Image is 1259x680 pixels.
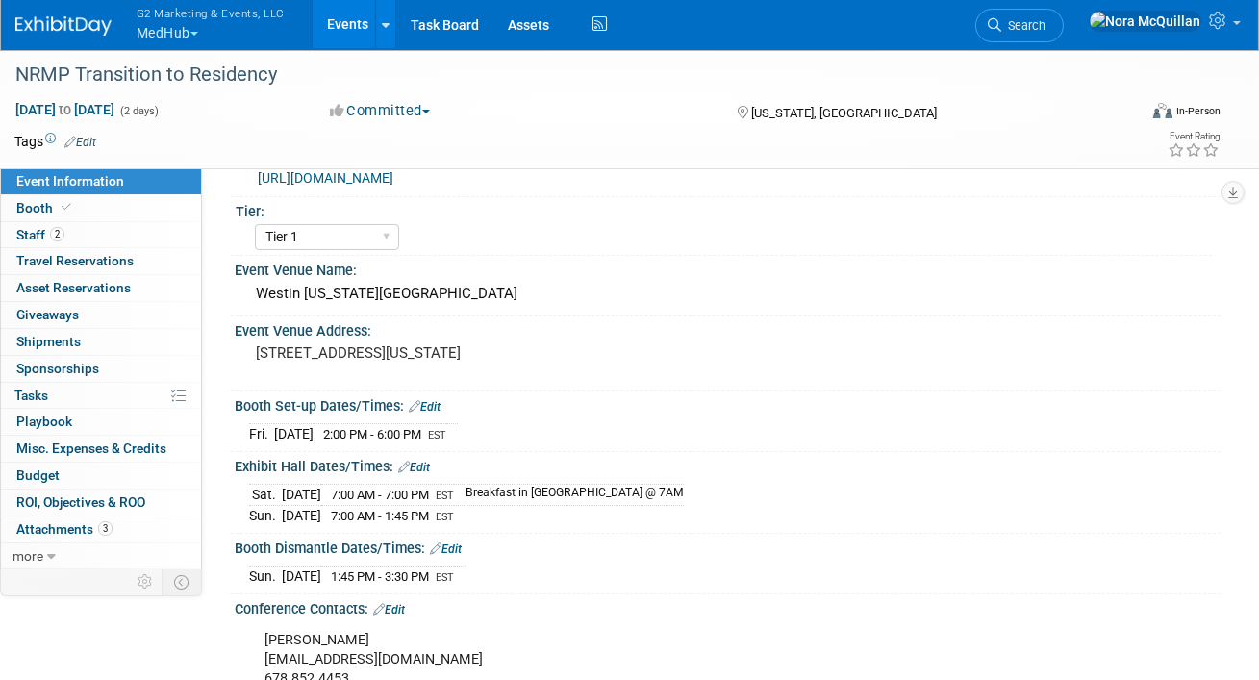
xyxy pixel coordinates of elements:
span: Shipments [16,334,81,349]
span: Staff [16,227,64,242]
span: EST [436,490,454,502]
a: Edit [409,400,441,414]
span: 1:45 PM - 3:30 PM [331,569,429,584]
span: EST [428,429,446,441]
span: G2 Marketing & Events, LLC [137,3,285,23]
a: Search [975,9,1064,42]
a: Sponsorships [1,356,201,382]
a: Event Information [1,168,201,194]
pre: [STREET_ADDRESS][US_STATE] [256,344,624,362]
td: [DATE] [282,505,321,525]
a: Edit [430,542,462,556]
a: Budget [1,463,201,489]
div: Event Venue Address: [235,316,1221,340]
span: EST [436,511,454,523]
a: more [1,543,201,569]
span: (2 days) [118,105,159,117]
span: Asset Reservations [16,280,131,295]
div: Exhibit Hall Dates/Times: [235,452,1221,477]
span: Playbook [16,414,72,429]
img: Format-Inperson.png [1153,103,1172,118]
img: Nora McQuillan [1089,11,1201,32]
span: Attachments [16,521,113,537]
span: Budget [16,467,60,483]
a: Misc. Expenses & Credits [1,436,201,462]
span: [DATE] [DATE] [14,101,115,118]
a: Staff2 [1,222,201,248]
span: 7:00 AM - 7:00 PM [331,488,429,502]
span: Event Information [16,173,124,189]
td: Sat. [249,485,282,506]
div: Event Venue Name: [235,256,1221,280]
a: Asset Reservations [1,275,201,301]
td: Fri. [249,424,274,444]
a: Booth [1,195,201,221]
td: Breakfast in [GEOGRAPHIC_DATA] @ 7AM [454,485,684,506]
td: Sun. [249,505,282,525]
a: Edit [373,603,405,617]
div: Conference Contacts: [235,594,1221,619]
a: Travel Reservations [1,248,201,274]
a: Tasks [1,383,201,409]
a: [URL][DOMAIN_NAME] [258,170,393,186]
div: Booth Dismantle Dates/Times: [235,534,1221,559]
i: Booth reservation complete [62,202,71,213]
button: Committed [323,101,438,121]
span: Sponsorships [16,361,99,376]
td: [DATE] [282,567,321,587]
a: Shipments [1,329,201,355]
span: Giveaways [16,307,79,322]
span: 2 [50,227,64,241]
a: Giveaways [1,302,201,328]
span: Misc. Expenses & Credits [16,441,166,456]
span: Booth [16,200,75,215]
img: ExhibitDay [15,16,112,36]
td: [DATE] [274,424,314,444]
span: ROI, Objectives & ROO [16,494,145,510]
div: Event Rating [1168,132,1220,141]
div: NRMP Transition to Residency [9,58,1118,92]
span: EST [436,571,454,584]
td: [DATE] [282,485,321,506]
a: Attachments3 [1,516,201,542]
td: Sun. [249,567,282,587]
span: more [13,548,43,564]
span: 2:00 PM - 6:00 PM [323,427,421,441]
td: Tags [14,132,96,151]
div: In-Person [1175,104,1221,118]
td: Toggle Event Tabs [163,569,202,594]
span: [US_STATE], [GEOGRAPHIC_DATA] [751,106,937,120]
a: ROI, Objectives & ROO [1,490,201,516]
span: Tasks [14,388,48,403]
a: Edit [64,136,96,149]
span: 3 [98,521,113,536]
span: to [56,102,74,117]
td: Personalize Event Tab Strip [129,569,163,594]
div: Westin [US_STATE][GEOGRAPHIC_DATA] [249,279,1206,309]
a: Edit [398,461,430,474]
div: Tier: [236,197,1212,221]
div: Booth Set-up Dates/Times: [235,391,1221,416]
div: Event Format [1044,100,1221,129]
span: Travel Reservations [16,253,134,268]
span: 7:00 AM - 1:45 PM [331,509,429,523]
a: Playbook [1,409,201,435]
span: Search [1001,18,1045,33]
